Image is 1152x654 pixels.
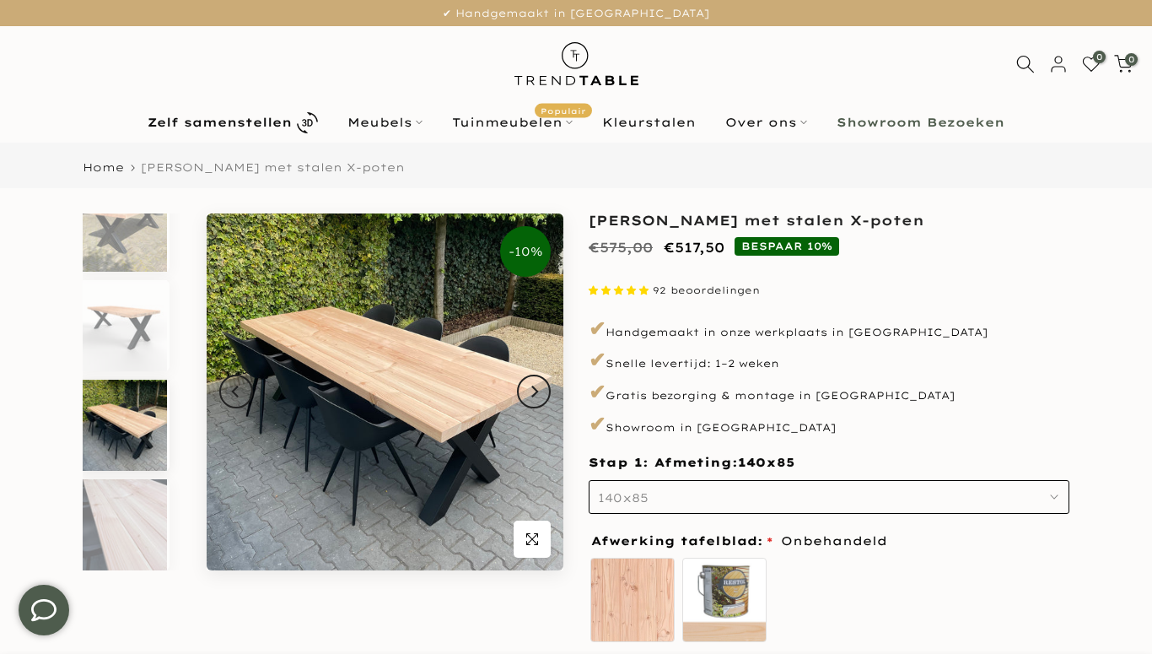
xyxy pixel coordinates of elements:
a: Home [83,162,124,173]
span: ✔ [589,347,606,372]
b: Zelf samenstellen [148,116,292,128]
a: Meubels [333,112,438,132]
img: Rechthoekige douglas tuintafel met stalen X-poten [80,181,167,272]
span: 140x85 [738,455,794,472]
a: 0 [1082,55,1101,73]
span: 4.87 stars [589,284,653,296]
b: Showroom Bezoeken [837,116,1004,128]
del: €575,00 [589,239,653,256]
a: 0 [1114,55,1133,73]
img: Rechthoekige douglas tuintafel met zwarte stalen X-poten [80,280,167,371]
a: Over ons [711,112,822,132]
span: ✔ [589,411,606,436]
button: Previous [219,375,253,408]
span: Populair [535,104,592,118]
span: ✔ [589,379,606,404]
p: Handgemaakt in onze werkplaats in [GEOGRAPHIC_DATA] [589,315,1069,343]
p: Snelle levertijd: 1–2 weken [589,346,1069,375]
span: 92 beoordelingen [653,284,760,296]
span: Afwerking tafelblad: [591,535,772,547]
img: trend-table [503,26,650,101]
span: 140x85 [598,490,649,505]
span: 0 [1125,53,1138,66]
span: ✔ [589,316,606,341]
span: Stap 1: Afmeting: [589,455,794,470]
span: BESPAAR 10% [735,237,839,256]
span: Onbehandeld [781,531,887,552]
button: 140x85 [589,480,1069,514]
iframe: toggle-frame [2,568,86,652]
p: Gratis bezorging & montage in [GEOGRAPHIC_DATA] [589,378,1069,407]
p: ✔ Handgemaakt in [GEOGRAPHIC_DATA] [21,4,1131,23]
a: TuinmeubelenPopulair [438,112,588,132]
a: Kleurstalen [588,112,711,132]
h1: [PERSON_NAME] met stalen X-poten [589,213,1069,227]
ins: €517,50 [664,235,724,260]
span: 0 [1093,51,1106,63]
span: [PERSON_NAME] met stalen X-poten [141,160,405,174]
p: Showroom in [GEOGRAPHIC_DATA] [589,410,1069,439]
a: Zelf samenstellen [133,108,333,138]
a: Showroom Bezoeken [822,112,1020,132]
button: Next [517,375,551,408]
